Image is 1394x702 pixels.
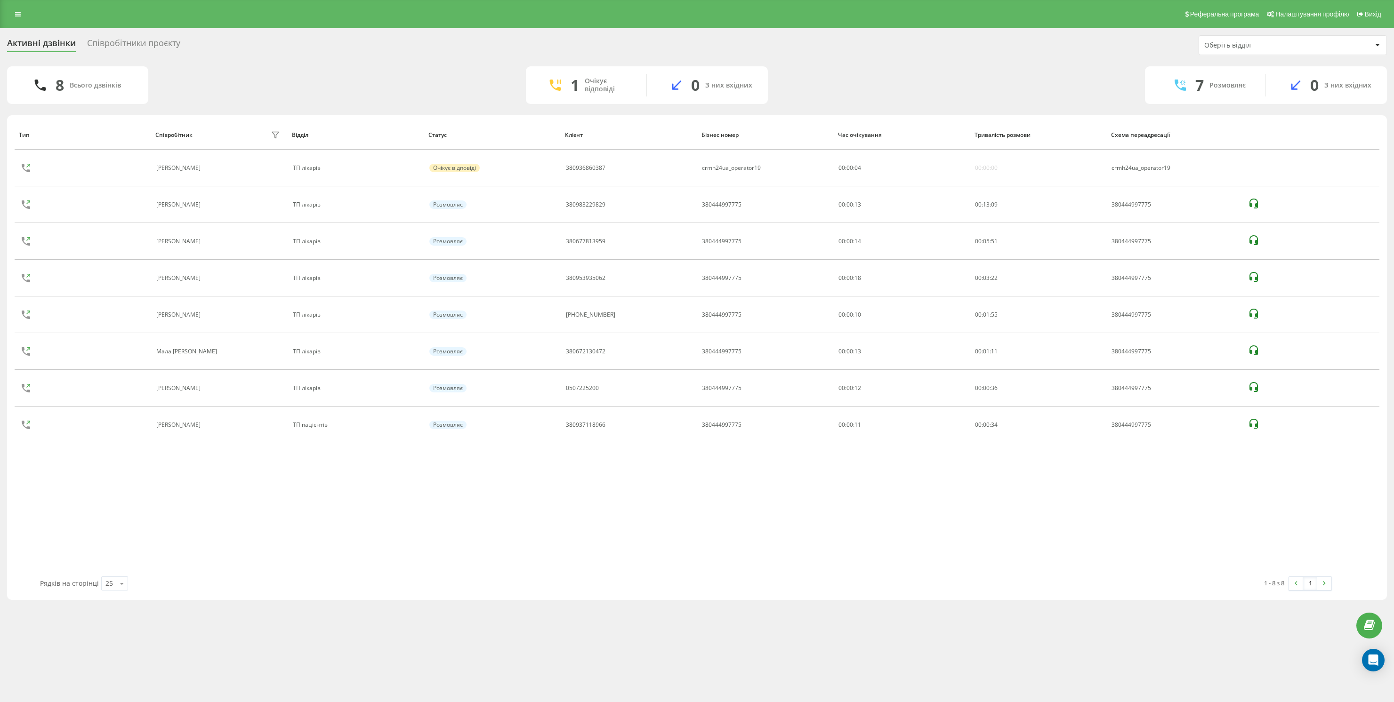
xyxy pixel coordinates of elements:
[983,200,990,208] span: 13
[70,81,121,89] div: Всього дзвінків
[1264,578,1284,588] div: 1 - 8 з 8
[1112,348,1238,355] div: 380444997775
[838,201,965,208] div: 00:00:13
[429,164,480,172] div: Очікує відповіді
[566,238,605,245] div: 380677813959
[1195,76,1204,94] div: 7
[702,201,741,208] div: 380444997775
[156,422,203,428] div: [PERSON_NAME]
[975,311,998,318] div: : :
[975,385,998,391] div: : :
[983,347,990,355] span: 01
[428,132,556,138] div: Статус
[838,311,965,318] div: 00:00:10
[991,274,998,282] span: 22
[156,275,203,281] div: [PERSON_NAME]
[838,422,965,428] div: 00:00:11
[156,385,203,391] div: [PERSON_NAME]
[1112,385,1238,391] div: 380444997775
[566,422,605,428] div: 380937118966
[566,348,605,355] div: 380672130472
[702,311,741,318] div: 380444997775
[1303,577,1317,590] a: 1
[1275,10,1349,18] span: Налаштування профілю
[566,201,605,208] div: 380983229829
[293,422,419,428] div: ТП пацієнтів
[838,348,965,355] div: 00:00:13
[702,165,761,171] div: crmh24ua_operator19
[566,165,605,171] div: 380936860387
[156,238,203,245] div: [PERSON_NAME]
[983,384,990,392] span: 00
[1112,422,1238,428] div: 380444997775
[1362,649,1385,671] div: Open Intercom Messenger
[983,274,990,282] span: 03
[1112,201,1238,208] div: 380444997775
[571,76,579,94] div: 1
[702,348,741,355] div: 380444997775
[975,311,982,319] span: 00
[975,200,982,208] span: 00
[975,348,998,355] div: : :
[705,81,752,89] div: З них вхідних
[429,421,467,429] div: Розмовляє
[991,421,998,429] span: 34
[585,77,632,93] div: Очікує відповіді
[293,385,419,391] div: ТП лікарів
[429,347,467,356] div: Розмовляє
[983,237,990,245] span: 05
[838,132,966,138] div: Час очікування
[565,132,693,138] div: Клієнт
[983,421,990,429] span: 00
[429,311,467,319] div: Розмовляє
[991,384,998,392] span: 36
[702,422,741,428] div: 380444997775
[293,311,419,318] div: ТП лікарів
[702,238,741,245] div: 380444997775
[155,132,193,138] div: Співробітник
[566,275,605,281] div: 380953935062
[429,200,467,209] div: Розмовляє
[1365,10,1381,18] span: Вихід
[691,76,700,94] div: 0
[293,275,419,281] div: ТП лікарів
[566,385,599,391] div: 0507225200
[975,275,998,281] div: : :
[1204,41,1317,49] div: Оберіть відділ
[702,275,741,281] div: 380444997775
[846,164,853,172] span: 00
[156,201,203,208] div: [PERSON_NAME]
[87,38,180,53] div: Співробітники проєкту
[56,76,64,94] div: 8
[1112,311,1238,318] div: 380444997775
[975,201,998,208] div: : :
[975,237,982,245] span: 00
[1310,76,1319,94] div: 0
[991,311,998,319] span: 55
[838,164,845,172] span: 00
[293,238,419,245] div: ТП лікарів
[292,132,419,138] div: Відділ
[293,165,419,171] div: ТП лікарів
[293,201,419,208] div: ТП лікарів
[975,422,998,428] div: : :
[991,347,998,355] span: 11
[156,165,203,171] div: [PERSON_NAME]
[702,385,741,391] div: 380444997775
[991,237,998,245] span: 51
[983,311,990,319] span: 01
[1112,165,1238,171] div: crmh24ua_operator19
[975,238,998,245] div: : :
[40,579,99,588] span: Рядків на сторінці
[7,38,76,53] div: Активні дзвінки
[156,348,219,355] div: Мала [PERSON_NAME]
[1112,238,1238,245] div: 380444997775
[1209,81,1246,89] div: Розмовляє
[975,132,1102,138] div: Тривалість розмови
[105,579,113,588] div: 25
[156,311,203,318] div: [PERSON_NAME]
[429,237,467,246] div: Розмовляє
[854,164,861,172] span: 04
[429,384,467,392] div: Розмовляє
[701,132,829,138] div: Бізнес номер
